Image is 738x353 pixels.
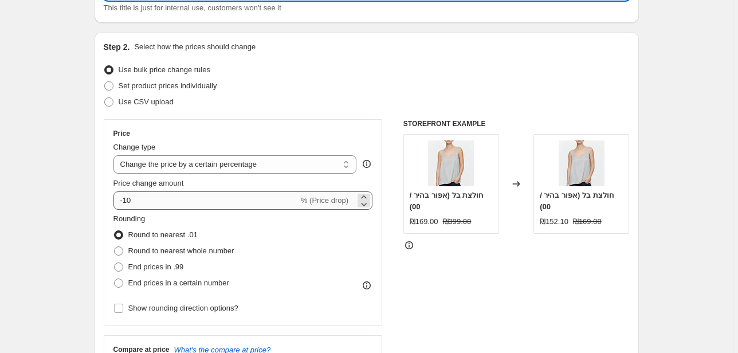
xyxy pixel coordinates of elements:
span: Show rounding direction options? [128,304,238,312]
img: 14210_32024-1_80x.jpg [428,140,474,186]
h2: Step 2. [104,41,130,53]
span: Round to nearest whole number [128,246,234,255]
span: חולצת בל (אפור בהיר / 00) [410,191,484,211]
img: 14210_32024-1_80x.jpg [559,140,604,186]
span: Rounding [113,214,146,223]
span: Round to nearest .01 [128,230,198,239]
span: Use bulk price change rules [119,65,210,74]
span: Price change amount [113,179,184,187]
span: End prices in a certain number [128,279,229,287]
h6: STOREFRONT EXAMPLE [403,119,630,128]
span: End prices in .99 [128,262,184,271]
input: -15 [113,191,299,210]
h3: Price [113,129,130,138]
span: Use CSV upload [119,97,174,106]
span: This title is just for internal use, customers won't see it [104,3,281,12]
strike: ₪399.00 [443,216,472,228]
strike: ₪169.00 [573,216,602,228]
div: help [361,158,372,170]
span: חולצת בל (אפור בהיר / 00) [540,191,614,211]
div: ₪152.10 [540,216,568,228]
div: ₪169.00 [410,216,438,228]
span: Set product prices individually [119,81,217,90]
span: Change type [113,143,156,151]
span: % (Price drop) [301,196,348,205]
p: Select how the prices should change [134,41,256,53]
